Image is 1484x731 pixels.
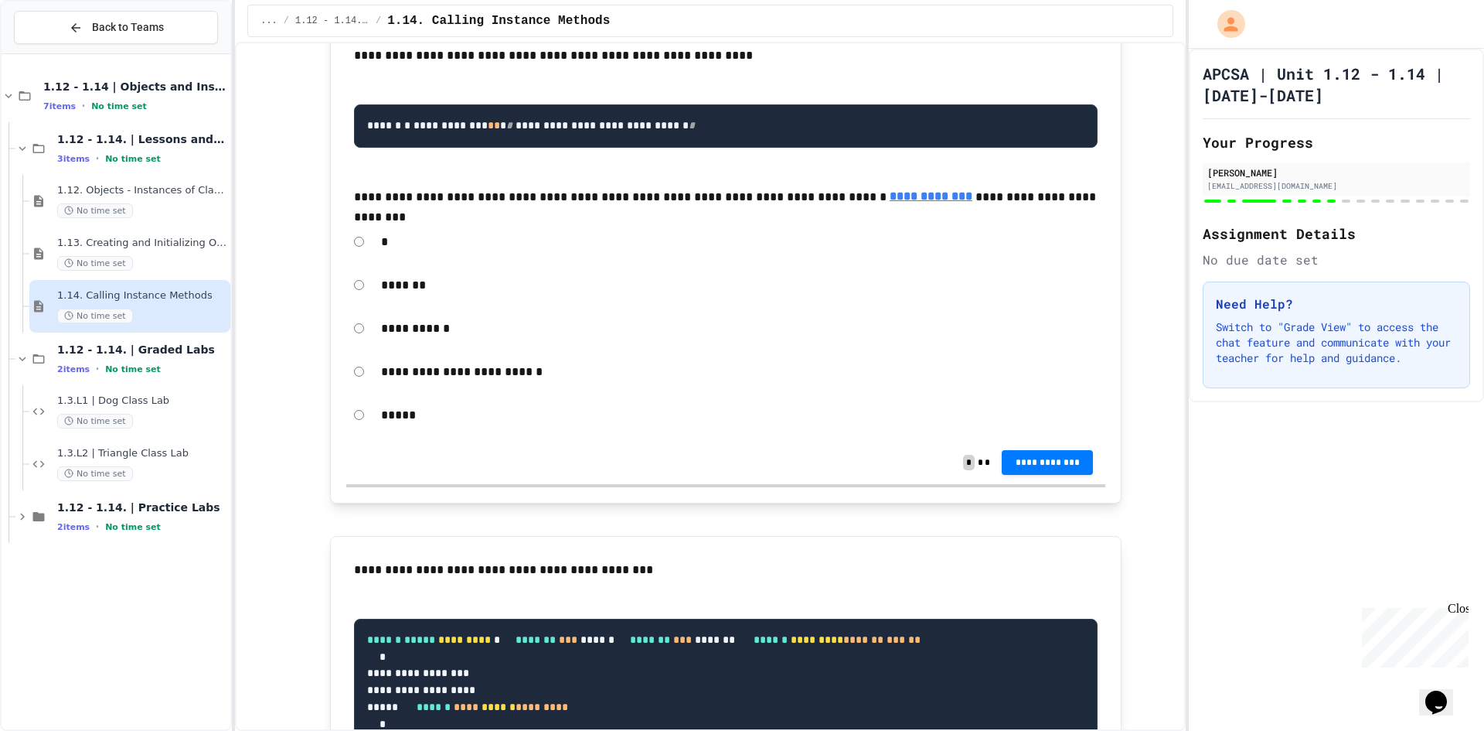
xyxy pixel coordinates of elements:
[96,152,99,165] span: •
[57,309,133,323] span: No time set
[1201,6,1249,42] div: My Account
[105,522,161,532] span: No time set
[284,15,289,27] span: /
[295,15,369,27] span: 1.12 - 1.14. | Lessons and Notes
[57,343,227,357] span: 1.12 - 1.14. | Graded Labs
[1216,319,1457,366] p: Switch to "Grade View" to access the chat feature and communicate with your teacher for help and ...
[105,154,161,164] span: No time set
[43,80,227,94] span: 1.12 - 1.14 | Objects and Instances of Classes
[1203,132,1470,153] h2: Your Progress
[1419,669,1469,716] iframe: chat widget
[57,414,133,429] span: No time set
[57,364,90,374] span: 2 items
[57,500,227,514] span: 1.12 - 1.14. | Practice Labs
[1216,295,1457,313] h3: Need Help?
[92,19,164,36] span: Back to Teams
[96,521,99,533] span: •
[1207,166,1465,179] div: [PERSON_NAME]
[96,363,99,375] span: •
[1203,223,1470,244] h2: Assignment Details
[57,256,133,271] span: No time set
[105,364,161,374] span: No time set
[91,101,147,111] span: No time set
[57,466,133,481] span: No time set
[1203,63,1470,106] h1: APCSA | Unit 1.12 - 1.14 | [DATE]-[DATE]
[1207,180,1465,192] div: [EMAIL_ADDRESS][DOMAIN_NAME]
[57,522,90,532] span: 2 items
[1356,602,1469,668] iframe: chat widget
[376,15,381,27] span: /
[57,154,90,164] span: 3 items
[57,184,227,197] span: 1.12. Objects - Instances of Classes
[387,12,610,30] span: 1.14. Calling Instance Methods
[57,447,227,460] span: 1.3.L2 | Triangle Class Lab
[260,15,277,27] span: ...
[57,289,227,302] span: 1.14. Calling Instance Methods
[1203,251,1470,269] div: No due date set
[43,101,76,111] span: 7 items
[6,6,107,98] div: Chat with us now!Close
[57,237,227,250] span: 1.13. Creating and Initializing Objects: Constructors
[82,100,85,112] span: •
[57,203,133,218] span: No time set
[57,132,227,146] span: 1.12 - 1.14. | Lessons and Notes
[14,11,218,44] button: Back to Teams
[57,395,227,408] span: 1.3.L1 | Dog Class Lab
